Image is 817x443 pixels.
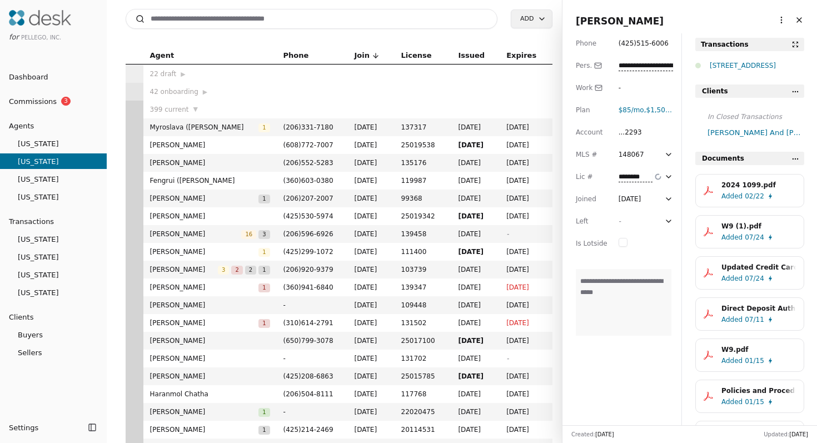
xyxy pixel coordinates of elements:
div: 22 draft [150,68,270,79]
span: [PERSON_NAME] [150,282,259,293]
span: Join [355,49,370,62]
span: [DATE] [458,157,493,168]
span: 3 [61,97,71,106]
div: 42 onboarding [150,86,270,97]
span: ( 425 ) 214 - 2469 [283,426,333,434]
div: Transactions [701,39,749,50]
span: Added [721,396,743,407]
span: 3 [218,266,229,275]
span: - [506,230,509,238]
span: 111400 [401,246,445,257]
div: Created: [571,430,614,439]
button: 1 [258,406,270,417]
span: ( 650 ) 799 - 3078 [283,337,333,345]
button: 1 [258,122,270,133]
span: Documents [702,153,744,164]
span: 99368 [401,193,445,204]
span: 1 [258,426,270,435]
span: [DATE] [506,157,545,168]
span: 139347 [401,282,445,293]
div: 2024 1099.pdf [721,180,796,191]
span: [DATE] [355,317,388,328]
span: 07/24 [745,232,764,243]
span: [DATE] [506,335,545,346]
span: 2 [245,266,256,275]
span: Phone [283,49,309,62]
span: 1 [258,195,270,203]
span: ( 206 ) 504 - 8111 [283,390,333,398]
span: ▼ [193,104,198,115]
div: [DATE] [619,193,641,205]
span: [DATE] [506,211,545,222]
div: Policies and Procedures.pdf [721,385,796,396]
span: [DATE] [458,122,493,133]
span: [DATE] [355,389,388,400]
span: [DATE] [506,175,545,186]
button: 1 [258,317,270,328]
span: 07/24 [745,273,764,284]
span: $1,500 fee [646,106,680,114]
span: 1 [258,123,270,132]
span: Fengrui ([PERSON_NAME] [150,175,270,186]
span: - [283,406,341,417]
span: [DATE] [506,140,545,151]
span: Issued [458,49,485,62]
div: Is Lotside [576,238,607,249]
div: Lic # [576,171,607,182]
span: 109448 [401,300,445,311]
div: Pers. [576,60,607,71]
span: Added [721,273,743,284]
span: ( 425 ) 530 - 5974 [283,212,333,220]
span: [DATE] [458,228,493,240]
div: [STREET_ADDRESS] [710,60,804,71]
span: [DATE] [355,140,388,151]
span: [DATE] [458,300,493,311]
div: Direct Deposit Authorization (1).pdf [721,303,796,314]
span: [PERSON_NAME] [150,228,242,240]
span: ( 206 ) 596 - 6926 [283,230,333,238]
button: 3 [218,264,229,275]
div: Plan [576,104,607,116]
span: ▶ [203,87,207,97]
div: Account [576,127,607,138]
span: ( 206 ) 920 - 9379 [283,266,333,273]
span: 119987 [401,175,445,186]
span: 2 [231,266,242,275]
span: ( 360 ) 941 - 6840 [283,283,333,291]
div: In Closed Transactions [695,107,804,122]
span: - [283,353,341,364]
span: ( 310 ) 614 - 2791 [283,319,333,327]
div: Joined [576,193,607,205]
div: Phone [576,38,607,49]
span: [DATE] [458,282,493,293]
button: Policies and Procedures.pdfAdded01/15 [695,380,804,413]
span: [PERSON_NAME] [150,335,270,346]
span: [DATE] [595,431,614,437]
span: [DATE] [355,424,388,435]
span: [DATE] [506,246,545,257]
span: [DATE] [355,264,388,275]
span: 1 [258,319,270,328]
span: ( 360 ) 603 - 0380 [283,177,333,185]
div: Updated: [764,430,808,439]
div: ...2293 [619,127,673,138]
span: 20114531 [401,424,445,435]
span: 25019342 [401,211,445,222]
span: [DATE] [355,353,388,364]
span: [DATE] [355,300,388,311]
button: Direct Deposit Authorization (1).pdfAdded07/11 [695,297,804,331]
span: [PERSON_NAME] [150,193,259,204]
div: Left [576,216,607,227]
span: [DATE] [458,424,493,435]
span: [PERSON_NAME] [150,371,270,382]
span: 02/22 [745,191,764,202]
span: ( 206 ) 207 - 2007 [283,195,333,202]
span: Settings [9,422,38,434]
span: ( 425 ) 515 - 6006 [619,39,669,47]
span: 135176 [401,157,445,168]
button: 16 [241,228,256,240]
span: 399 current [150,104,189,115]
span: 131702 [401,353,445,364]
button: W9 (1).pdfAdded07/24 [695,215,804,248]
div: W9.pdf [721,344,796,355]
